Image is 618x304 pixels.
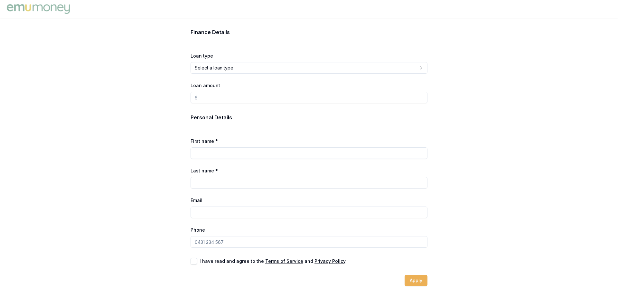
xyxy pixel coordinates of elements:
label: Email [191,198,202,203]
label: Phone [191,227,205,233]
img: Emu Money [5,3,71,15]
label: First name * [191,138,218,144]
input: 0431 234 567 [191,236,427,248]
a: Terms of Service [265,258,303,264]
input: $ [191,92,427,103]
h3: Personal Details [191,114,427,121]
label: I have read and agree to the and . [200,259,347,263]
h3: Finance Details [191,28,427,36]
label: Last name * [191,168,218,173]
button: Apply [405,275,427,286]
label: Loan amount [191,83,220,88]
a: Privacy Policy [314,258,345,264]
label: Loan type [191,53,213,59]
